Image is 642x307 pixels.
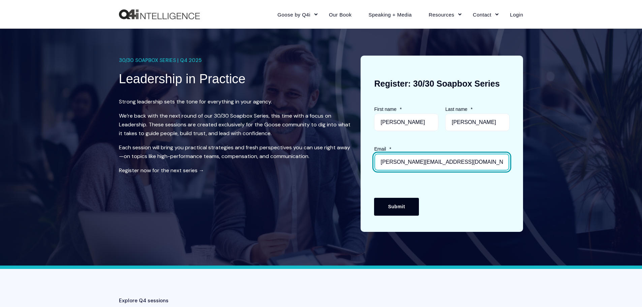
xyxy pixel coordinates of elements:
p: Each session will bring you practical strategies and fresh perspectives you can use right away—on... [119,143,350,161]
h1: Leadership in Practice [119,70,345,87]
p: Register now for the next series → [119,166,350,175]
span: 30/30 SOAPBOX SERIES | Q4 2025 [119,56,202,65]
a: Back to Home [119,9,200,20]
img: Q4intelligence, LLC logo [119,9,200,20]
input: Submit [374,198,419,215]
span: Email [374,146,386,152]
span: Explore Q4 sessions [119,296,169,306]
p: Strong leadership sets the tone for everything in your agency. [119,97,350,106]
p: We’re back with the next round of our 30/30 Soapbox Series, this time with a focus on Leadership.... [119,112,350,138]
span: First name [374,106,396,112]
h3: Register: 30/30 Soapbox Series [374,69,510,98]
span: Last name [445,106,467,112]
